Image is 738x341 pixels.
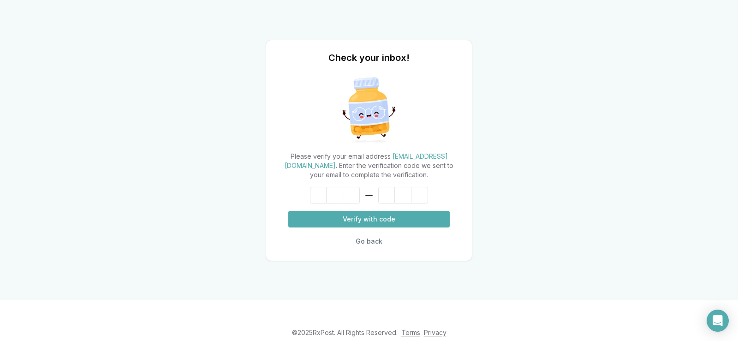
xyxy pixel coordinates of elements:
h1: Check your inbox! [328,51,410,64]
a: Terms [401,329,420,336]
img: Excited Pill Bottle [334,75,404,144]
div: Please verify your email address . Enter the verification code we sent to your email to complete ... [277,152,461,179]
button: Go back [288,233,450,250]
button: Verify with code [288,211,450,227]
span: [EMAIL_ADDRESS][DOMAIN_NAME] [285,152,448,169]
div: Open Intercom Messenger [707,310,729,332]
a: Privacy [424,329,446,336]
